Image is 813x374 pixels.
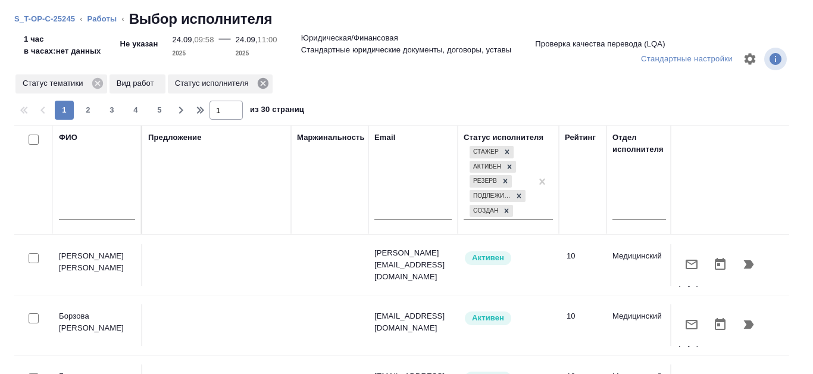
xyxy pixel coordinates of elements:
[24,33,101,45] p: 1 час
[472,252,504,264] p: Активен
[374,247,452,283] p: [PERSON_NAME][EMAIL_ADDRESS][DOMAIN_NAME]
[468,145,515,160] div: Стажер, Активен, Резерв, Подлежит внедрению, Создан
[470,146,501,158] div: Стажер
[126,104,145,116] span: 4
[678,241,731,289] p: Проверка качества перевода (LQA)
[468,174,513,189] div: Стажер, Активен, Резерв, Подлежит внедрению, Создан
[148,132,202,144] div: Предложение
[297,132,365,144] div: Маржинальность
[121,13,124,25] li: ‹
[301,32,398,44] p: Юридическая/Финансовая
[470,205,500,217] div: Создан
[236,35,258,44] p: 24.09,
[250,102,304,120] span: из 30 страниц
[80,13,82,25] li: ‹
[150,101,169,120] button: 5
[29,253,39,263] input: Выбери исполнителей, чтобы отправить приглашение на работу
[678,301,731,349] p: Проверка качества перевода (LQA)
[677,250,706,279] button: Отправить предложение о работе
[194,35,214,44] p: 09:58
[464,310,553,326] div: Рядовой исполнитель: назначай с учетом рейтинга
[102,104,121,116] span: 3
[150,104,169,116] span: 5
[736,45,764,73] span: Настроить таблицу
[706,310,734,339] button: Открыть календарь загрузки
[374,132,395,144] div: Email
[53,244,142,286] td: [PERSON_NAME] [PERSON_NAME]
[612,132,666,155] div: Отдел исполнителя
[567,250,601,262] div: 10
[470,175,499,188] div: Резерв
[79,101,98,120] button: 2
[117,77,158,89] p: Вид работ
[79,104,98,116] span: 2
[638,50,736,68] div: split button
[567,310,601,322] div: 10
[468,189,527,204] div: Стажер, Активен, Резерв, Подлежит внедрению, Создан
[464,250,553,266] div: Рядовой исполнитель: назначай с учетом рейтинга
[129,10,273,29] h2: Выбор исполнителя
[734,310,763,339] button: Продолжить
[464,132,543,144] div: Статус исполнителя
[470,161,503,173] div: Активен
[565,132,596,144] div: Рейтинг
[706,250,734,279] button: Открыть календарь загрузки
[29,313,39,323] input: Выбери исполнителей, чтобы отправить приглашение на работу
[126,101,145,120] button: 4
[23,77,87,89] p: Статус тематики
[219,29,231,60] div: —
[606,244,672,286] td: Медицинский
[535,38,665,50] p: Проверка качества перевода (LQA)
[468,160,517,174] div: Стажер, Активен, Резерв, Подлежит внедрению, Создан
[15,74,107,93] div: Статус тематики
[606,304,672,346] td: Медицинский
[677,310,706,339] button: Отправить предложение о работе
[168,74,273,93] div: Статус исполнителя
[472,312,504,324] p: Активен
[14,10,799,29] nav: breadcrumb
[374,310,452,334] p: [EMAIL_ADDRESS][DOMAIN_NAME]
[468,204,514,219] div: Стажер, Активен, Резерв, Подлежит внедрению, Создан
[764,48,789,70] span: Посмотреть информацию
[87,14,117,23] a: Работы
[734,250,763,279] button: Продолжить
[102,101,121,120] button: 3
[175,77,253,89] p: Статус исполнителя
[53,304,142,346] td: Борзова [PERSON_NAME]
[470,190,512,202] div: Подлежит внедрению
[14,14,75,23] a: S_T-OP-C-25245
[59,132,77,144] div: ФИО
[172,35,194,44] p: 24.09,
[258,35,277,44] p: 11:00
